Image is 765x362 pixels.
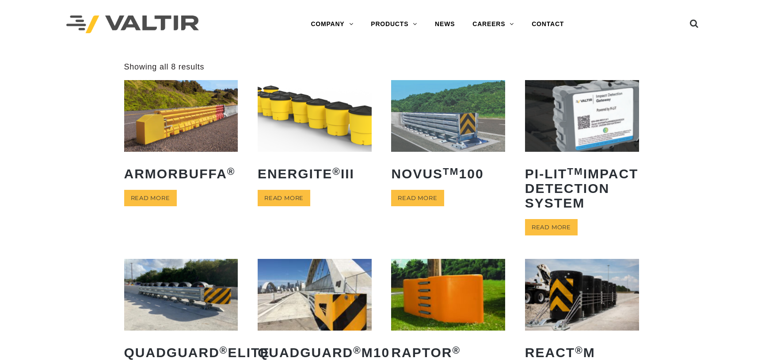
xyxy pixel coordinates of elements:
sup: ® [332,166,341,177]
sup: ® [453,345,461,356]
a: COMPANY [302,15,362,33]
sup: ® [575,345,583,356]
a: PI-LITTMImpact Detection System [525,80,639,216]
a: ENERGITE®III [258,80,372,187]
a: PRODUCTS [362,15,426,33]
p: Showing all 8 results [124,62,205,72]
a: CAREERS [464,15,523,33]
a: ArmorBuffa® [124,80,238,187]
a: NOVUSTM100 [391,80,505,187]
sup: TM [567,166,583,177]
a: CONTACT [523,15,573,33]
a: Read more about “ArmorBuffa®” [124,190,177,206]
a: NEWS [426,15,464,33]
sup: ® [353,345,362,356]
sup: TM [443,166,459,177]
h2: ArmorBuffa [124,160,238,188]
sup: ® [227,166,236,177]
h2: PI-LIT Impact Detection System [525,160,639,217]
sup: ® [220,345,228,356]
h2: NOVUS 100 [391,160,505,188]
a: Read more about “PI-LITTM Impact Detection System” [525,219,578,235]
h2: ENERGITE III [258,160,372,188]
a: Read more about “NOVUSTM 100” [391,190,444,206]
img: Valtir [66,15,199,34]
a: Read more about “ENERGITE® III” [258,190,310,206]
